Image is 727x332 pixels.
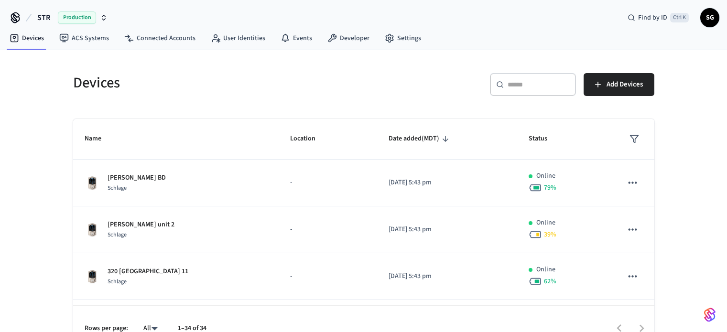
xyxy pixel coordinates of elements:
[536,265,555,275] p: Online
[701,9,718,26] span: SG
[536,218,555,228] p: Online
[117,30,203,47] a: Connected Accounts
[108,267,188,277] p: 320 [GEOGRAPHIC_DATA] 11
[320,30,377,47] a: Developer
[108,278,127,286] span: Schlage
[544,277,556,286] span: 62 %
[389,178,505,188] p: [DATE] 5:43 pm
[389,131,452,146] span: Date added(MDT)
[108,184,127,192] span: Schlage
[620,9,696,26] div: Find by IDCtrl K
[584,73,654,96] button: Add Devices
[2,30,52,47] a: Devices
[607,78,643,91] span: Add Devices
[290,271,366,281] p: -
[290,178,366,188] p: -
[704,307,716,322] img: SeamLogoGradient.69752ec5.svg
[290,225,366,235] p: -
[85,175,100,191] img: Schlage Sense Smart Deadbolt with Camelot Trim, Front
[389,225,505,235] p: [DATE] 5:43 pm
[670,13,689,22] span: Ctrl K
[377,30,429,47] a: Settings
[290,131,328,146] span: Location
[273,30,320,47] a: Events
[203,30,273,47] a: User Identities
[389,271,505,281] p: [DATE] 5:43 pm
[85,269,100,284] img: Schlage Sense Smart Deadbolt with Camelot Trim, Front
[544,230,556,239] span: 39 %
[58,11,96,24] span: Production
[52,30,117,47] a: ACS Systems
[536,171,555,181] p: Online
[108,231,127,239] span: Schlage
[544,183,556,193] span: 79 %
[108,220,174,230] p: [PERSON_NAME] unit 2
[638,13,667,22] span: Find by ID
[108,173,166,183] p: [PERSON_NAME] BD
[85,222,100,237] img: Schlage Sense Smart Deadbolt with Camelot Trim, Front
[73,73,358,93] h5: Devices
[37,12,50,23] span: STR
[529,131,560,146] span: Status
[85,131,114,146] span: Name
[700,8,719,27] button: SG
